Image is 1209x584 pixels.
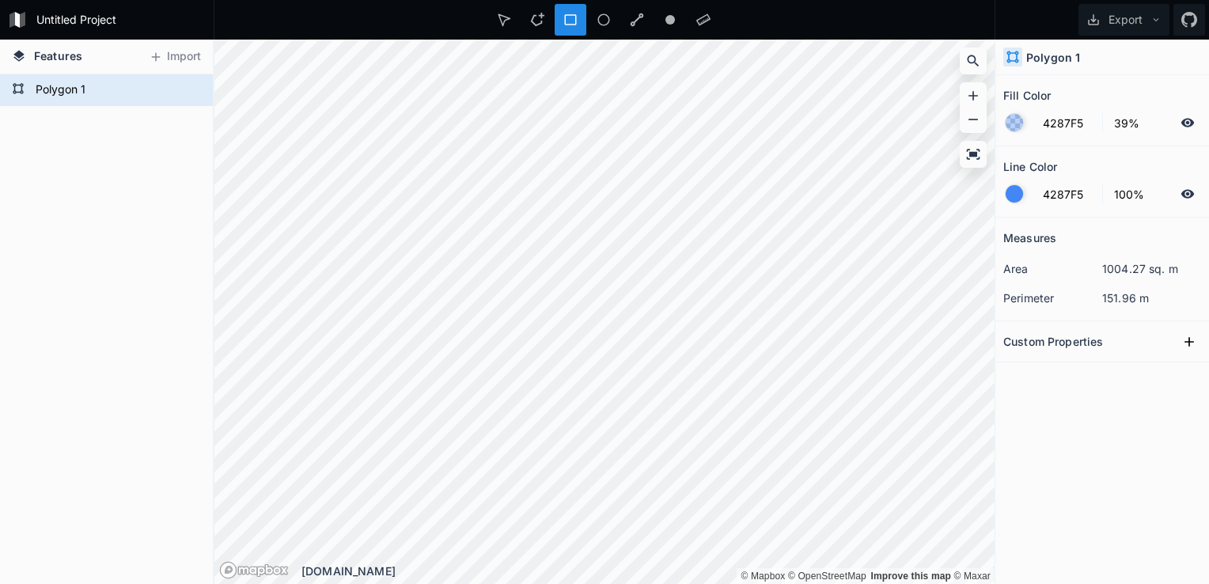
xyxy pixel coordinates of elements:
h2: Custom Properties [1003,329,1103,354]
button: Import [141,44,209,70]
button: Export [1078,4,1169,36]
a: OpenStreetMap [788,571,866,582]
dd: 1004.27 sq. m [1102,260,1201,277]
h4: Polygon 1 [1026,49,1080,66]
dt: perimeter [1003,290,1102,306]
h2: Measures [1003,226,1056,250]
span: Features [34,47,82,64]
dd: 151.96 m [1102,290,1201,306]
dt: area [1003,260,1102,277]
h2: Line Color [1003,154,1057,179]
a: Mapbox [741,571,785,582]
a: Mapbox logo [219,561,289,579]
a: Maxar [954,571,991,582]
div: [DOMAIN_NAME] [301,563,995,579]
a: Map feedback [870,571,951,582]
h2: Fill Color [1003,83,1051,108]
